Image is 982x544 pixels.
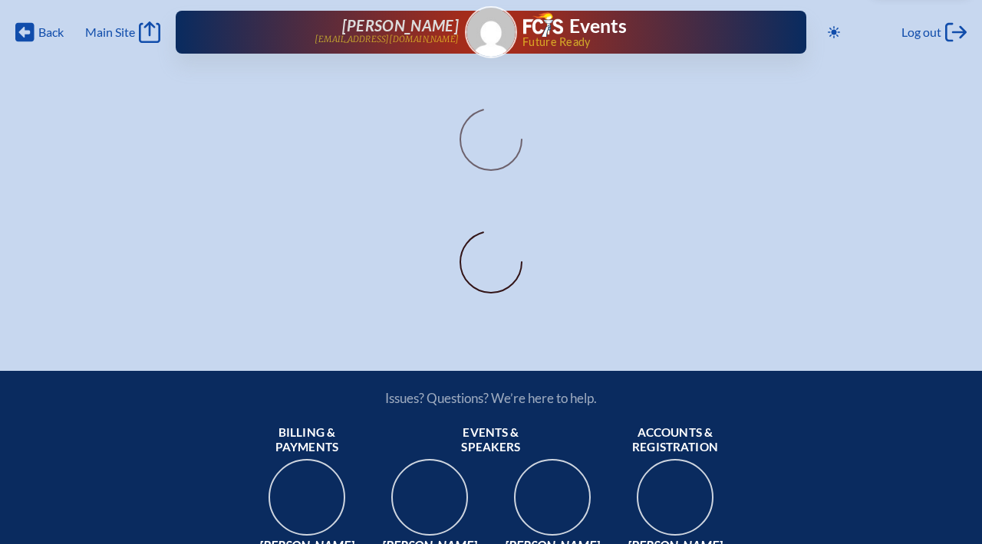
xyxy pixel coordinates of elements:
[522,37,757,48] span: Future Ready
[85,21,160,43] a: Main Site
[523,12,627,40] a: FCIS LogoEvents
[569,17,627,36] h1: Events
[436,425,546,456] span: Events & speakers
[38,25,64,40] span: Back
[901,25,941,40] span: Log out
[523,12,563,37] img: Florida Council of Independent Schools
[523,12,757,48] div: FCIS Events — Future ready
[252,425,362,456] span: Billing & payments
[620,425,730,456] span: Accounts & registration
[85,25,135,40] span: Main Site
[221,390,761,406] p: Issues? Questions? We’re here to help.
